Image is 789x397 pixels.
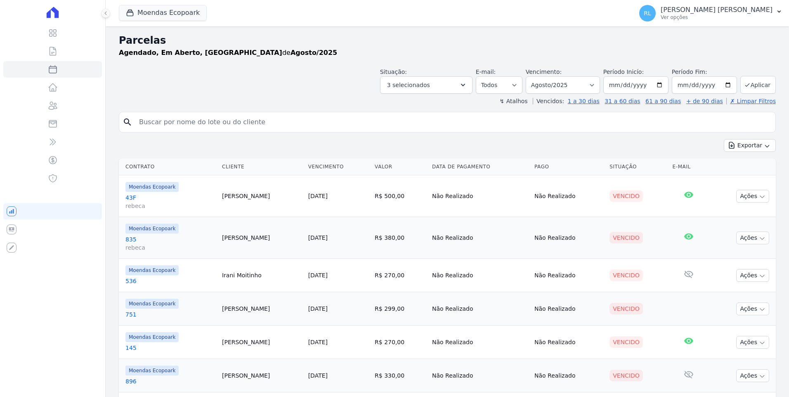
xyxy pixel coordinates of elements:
[429,292,531,326] td: Não Realizado
[308,339,328,345] a: [DATE]
[387,80,430,90] span: 3 selecionados
[125,277,215,285] a: 536
[526,69,562,75] label: Vencimento:
[605,98,640,104] a: 31 a 60 dias
[429,175,531,217] td: Não Realizado
[531,259,606,292] td: Não Realizado
[568,98,600,104] a: 1 a 30 dias
[736,190,769,203] button: Ações
[125,366,179,376] span: Moendas Ecopoark
[609,336,643,348] div: Vencido
[499,98,527,104] label: ↯ Atalhos
[123,117,132,127] i: search
[531,359,606,392] td: Não Realizado
[219,175,305,217] td: [PERSON_NAME]
[736,269,769,282] button: Ações
[371,217,429,259] td: R$ 380,00
[371,158,429,175] th: Valor
[125,235,215,252] a: 835rebeca
[119,5,207,21] button: Moendas Ecopoark
[125,224,179,234] span: Moendas Ecopoark
[380,69,407,75] label: Situação:
[736,336,769,349] button: Ações
[308,234,328,241] a: [DATE]
[308,193,328,199] a: [DATE]
[119,158,219,175] th: Contrato
[125,310,215,319] a: 751
[531,326,606,359] td: Não Realizado
[606,158,669,175] th: Situação
[371,292,429,326] td: R$ 299,00
[672,68,737,76] label: Período Fim:
[686,98,723,104] a: + de 90 dias
[125,182,179,192] span: Moendas Ecopoark
[633,2,789,25] button: RL [PERSON_NAME] [PERSON_NAME] Ver opções
[476,69,496,75] label: E-mail:
[661,6,772,14] p: [PERSON_NAME] [PERSON_NAME]
[429,359,531,392] td: Não Realizado
[609,190,643,202] div: Vencido
[219,259,305,292] td: Irani Moitinho
[726,98,776,104] a: ✗ Limpar Filtros
[125,332,179,342] span: Moendas Ecopoark
[661,14,772,21] p: Ver opções
[429,158,531,175] th: Data de Pagamento
[371,359,429,392] td: R$ 330,00
[219,217,305,259] td: [PERSON_NAME]
[724,139,776,152] button: Exportar
[219,326,305,359] td: [PERSON_NAME]
[603,69,644,75] label: Período Inicío:
[371,175,429,217] td: R$ 500,00
[609,232,643,243] div: Vencido
[125,299,179,309] span: Moendas Ecopoark
[736,369,769,382] button: Ações
[134,114,772,130] input: Buscar por nome do lote ou do cliente
[125,194,215,210] a: 43Frebeca
[609,370,643,381] div: Vencido
[736,232,769,244] button: Ações
[371,259,429,292] td: R$ 270,00
[609,269,643,281] div: Vencido
[371,326,429,359] td: R$ 270,00
[219,158,305,175] th: Cliente
[125,377,215,385] a: 896
[219,359,305,392] td: [PERSON_NAME]
[119,33,776,48] h2: Parcelas
[531,175,606,217] td: Não Realizado
[308,372,328,379] a: [DATE]
[380,76,472,94] button: 3 selecionados
[645,98,681,104] a: 61 a 90 dias
[291,49,337,57] strong: Agosto/2025
[531,292,606,326] td: Não Realizado
[219,292,305,326] td: [PERSON_NAME]
[125,202,215,210] span: rebeca
[740,76,776,94] button: Aplicar
[609,303,643,314] div: Vencido
[308,272,328,279] a: [DATE]
[125,344,215,352] a: 145
[669,158,709,175] th: E-mail
[119,49,282,57] strong: Agendado, Em Aberto, [GEOGRAPHIC_DATA]
[429,259,531,292] td: Não Realizado
[305,158,371,175] th: Vencimento
[533,98,564,104] label: Vencidos:
[125,243,215,252] span: rebeca
[308,305,328,312] a: [DATE]
[125,265,179,275] span: Moendas Ecopoark
[429,326,531,359] td: Não Realizado
[119,48,337,58] p: de
[644,10,651,16] span: RL
[429,217,531,259] td: Não Realizado
[531,217,606,259] td: Não Realizado
[531,158,606,175] th: Pago
[736,302,769,315] button: Ações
